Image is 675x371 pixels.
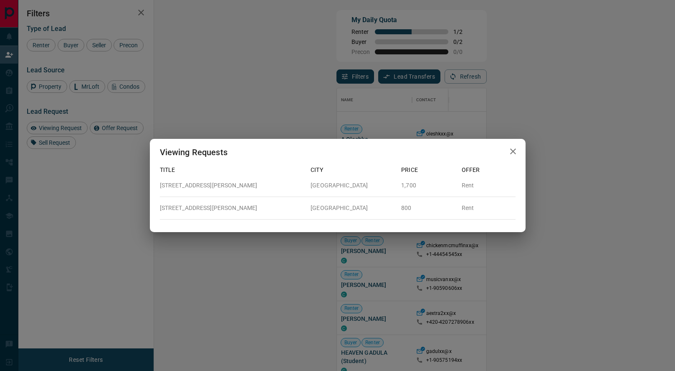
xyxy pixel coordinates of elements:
[160,204,304,212] p: [STREET_ADDRESS][PERSON_NAME]
[160,166,304,174] p: Title
[160,181,304,190] p: [STREET_ADDRESS][PERSON_NAME]
[401,204,455,212] p: 800
[462,166,516,174] p: Offer
[311,181,394,190] p: [GEOGRAPHIC_DATA]
[462,204,516,212] p: Rent
[401,181,455,190] p: 1,700
[401,166,455,174] p: Price
[462,181,516,190] p: Rent
[311,204,394,212] p: [GEOGRAPHIC_DATA]
[150,139,238,166] h2: Viewing Requests
[311,166,394,174] p: City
